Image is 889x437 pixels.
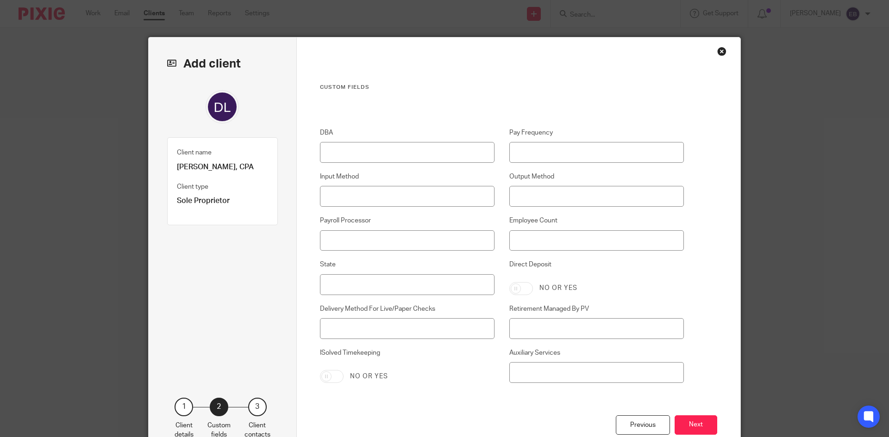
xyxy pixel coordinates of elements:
[320,84,684,91] h3: Custom fields
[177,196,268,206] p: Sole Proprietor
[320,260,495,269] label: State
[509,128,684,137] label: Pay Frequency
[206,90,239,123] img: svg%3E
[509,260,684,275] label: Direct Deposit
[248,398,267,416] div: 3
[350,372,388,381] label: No or yes
[175,398,193,416] div: 1
[509,172,684,181] label: Output Method
[320,304,495,314] label: Delivery Method For Live/Paper Checks
[320,216,495,225] label: Payroll Processor
[320,348,495,363] label: ISolved Timekeeping
[177,162,268,172] p: [PERSON_NAME], CPA
[210,398,228,416] div: 2
[509,348,684,357] label: Auxiliary Services
[509,216,684,225] label: Employee Count
[675,415,717,435] button: Next
[320,172,495,181] label: Input Method
[539,283,577,293] label: No or yes
[320,128,495,137] label: DBA
[509,304,684,314] label: Retirement Managed By PV
[177,148,212,157] label: Client name
[177,182,208,191] label: Client type
[616,415,670,435] div: Previous
[167,56,278,72] h2: Add client
[717,47,726,56] div: Close this dialog window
